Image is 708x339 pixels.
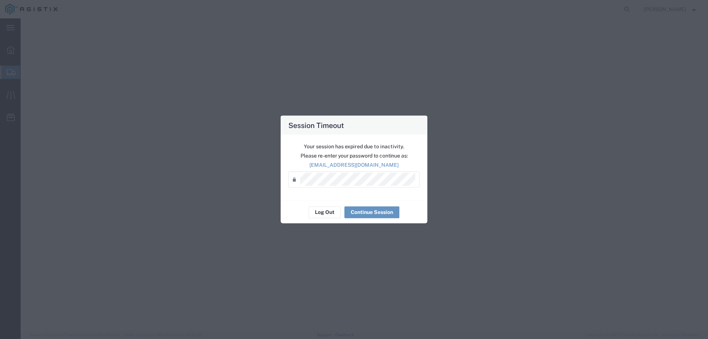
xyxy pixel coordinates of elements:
p: Please re-enter your password to continue as: [288,152,420,159]
h4: Session Timeout [288,120,344,130]
p: Your session has expired due to inactivity. [288,142,420,150]
button: Continue Session [344,206,399,218]
button: Log Out [309,206,341,218]
p: [EMAIL_ADDRESS][DOMAIN_NAME] [288,161,420,169]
